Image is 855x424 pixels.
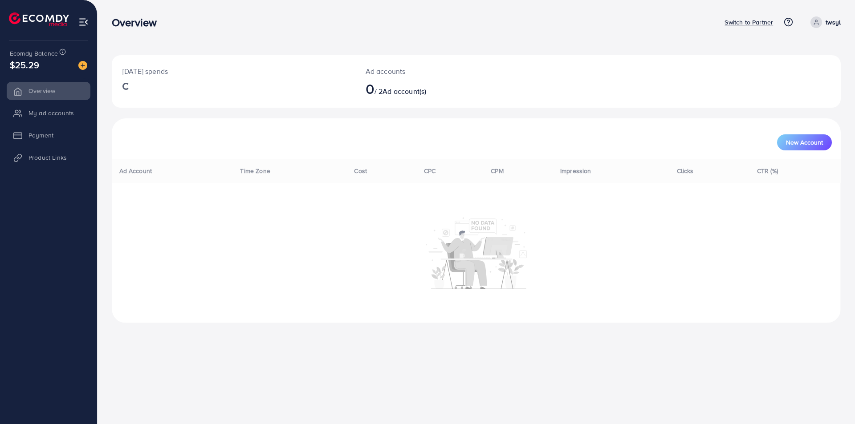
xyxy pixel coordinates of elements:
span: 0 [366,78,375,99]
p: twsyl [826,17,841,28]
button: New Account [777,134,832,150]
h2: / 2 [366,80,526,97]
span: New Account [786,139,823,145]
p: Switch to Partner [725,17,773,28]
h3: Overview [112,16,164,29]
span: Ecomdy Balance [10,49,58,58]
img: menu [78,17,89,27]
span: Ad account(s) [383,86,426,96]
p: [DATE] spends [122,66,344,77]
img: image [78,61,87,70]
a: twsyl [807,16,841,28]
span: $25.29 [10,58,39,71]
p: Ad accounts [366,66,526,77]
img: logo [9,12,69,26]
